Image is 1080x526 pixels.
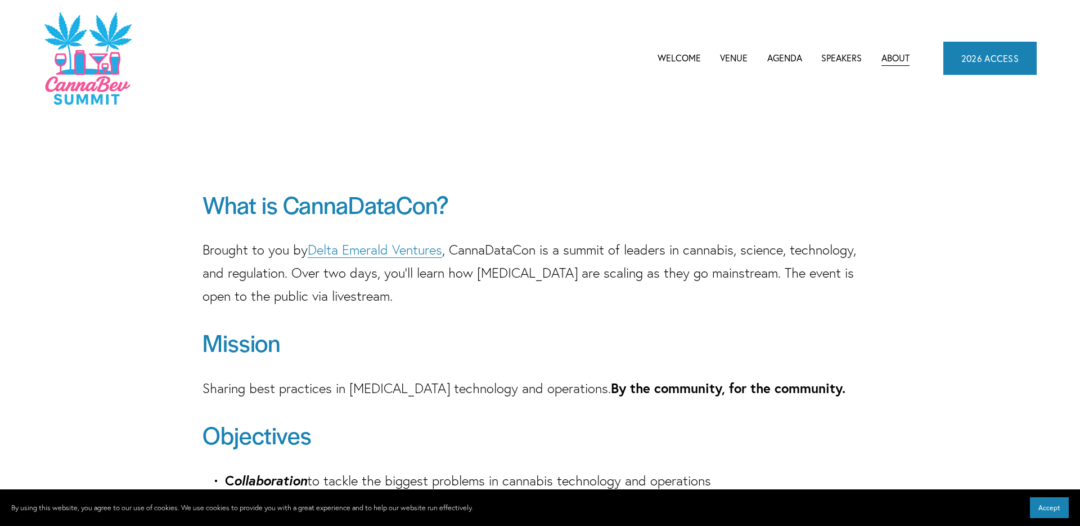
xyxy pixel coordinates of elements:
span: Agenda [767,51,802,66]
strong: C [225,471,307,489]
a: Delta Emerald Ventures [308,242,442,258]
p: Sharing best practices in [MEDICAL_DATA] technology and operations. [202,377,877,400]
a: Speakers [821,50,862,66]
p: Brought to you by , CannaDataCon is a summit of leaders in cannabis, science, technology, and reg... [202,239,877,307]
a: 2026 ACCESS [943,42,1037,74]
p: to tackle the biggest problems in cannabis technology and operations [225,469,877,493]
a: Welcome [658,50,701,66]
strong: By the community, for the community. [611,379,845,397]
span: Mission [202,326,280,359]
span: Objectives [202,418,312,451]
em: ollaboration [234,471,307,489]
a: About [881,50,910,66]
span: What is CannaDataCon? [202,188,449,221]
span: Accept [1038,503,1060,512]
a: Venue [720,50,748,66]
img: CannaDataCon [43,11,132,106]
a: folder dropdown [767,50,802,66]
button: Accept [1030,497,1069,518]
p: By using this website, you agree to our use of cookies. We use cookies to provide you with a grea... [11,502,473,514]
